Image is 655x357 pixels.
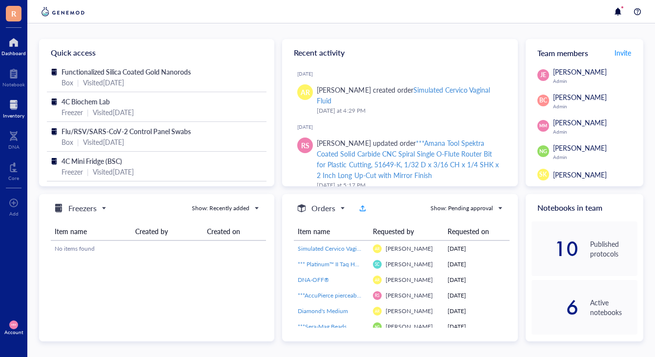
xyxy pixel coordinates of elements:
[8,128,20,150] a: DNA
[203,222,266,240] th: Created on
[290,80,510,119] a: AR[PERSON_NAME] created orderSimulated Cervico Vaginal Fluid[DATE] at 4:29 PM
[448,244,506,253] div: [DATE]
[553,143,607,153] span: [PERSON_NAME]
[311,202,335,214] h5: Orders
[61,137,73,147] div: Box
[375,246,380,251] span: AR
[553,67,607,77] span: [PERSON_NAME]
[3,97,24,119] a: Inventory
[317,138,502,180] div: [PERSON_NAME] updated order
[532,299,579,315] div: 6
[375,293,379,298] span: RS
[87,166,89,177] div: |
[386,322,433,331] span: [PERSON_NAME]
[614,48,631,58] span: Invite
[93,166,134,177] div: Visited [DATE]
[386,244,433,253] span: [PERSON_NAME]
[61,126,191,136] span: Flu/RSV/SARS-CoV-2 Control Panel Swabs
[39,39,274,66] div: Quick access
[590,239,637,258] div: Published protocols
[297,71,510,77] div: [DATE]
[298,260,365,269] a: *** Platinum™ II Taq Hot-Start DNA Polymerase
[77,77,79,88] div: |
[317,106,502,116] div: [DATE] at 4:29 PM
[2,66,25,87] a: Notebook
[553,118,607,127] span: [PERSON_NAME]
[301,87,310,98] span: AR
[61,107,83,118] div: Freezer
[386,276,433,284] span: [PERSON_NAME]
[298,291,390,299] span: ***AccuPierce pierceable foil lidding
[51,222,131,240] th: Item name
[55,244,262,253] div: No items found
[290,134,510,194] a: RS[PERSON_NAME] updated order***Amana Tool Spektra Coated Solid Carbide CNC Spiral Single O-Flute...
[61,77,73,88] div: Box
[93,107,134,118] div: Visited [DATE]
[298,307,348,315] span: Diamond's Medium
[61,97,110,106] span: 4C Biochem Lab
[553,78,637,84] div: Admin
[192,204,249,213] div: Show: Recently added
[11,7,16,20] span: R
[9,211,19,217] div: Add
[294,222,368,240] th: Item name
[8,175,19,181] div: Core
[539,147,547,155] span: NG
[298,276,365,284] a: DNA-OFF®
[282,39,517,66] div: Recent activity
[386,307,433,315] span: [PERSON_NAME]
[526,39,643,66] div: Team members
[539,96,547,105] span: BC
[375,278,380,282] span: AR
[590,297,637,317] div: Active notebooks
[448,307,506,316] div: [DATE]
[614,45,632,60] button: Invite
[539,170,547,179] span: SK
[553,103,637,109] div: Admin
[298,276,329,284] span: DNA-OFF®
[298,260,419,268] span: *** Platinum™ II Taq Hot-Start DNA Polymerase
[11,323,16,326] span: MM
[375,262,380,267] span: SC
[68,202,97,214] h5: Freezers
[386,260,433,268] span: [PERSON_NAME]
[532,241,579,257] div: 10
[61,156,122,166] span: 4C Mini Fridge (BSC)
[83,77,124,88] div: Visited [DATE]
[298,307,365,316] a: Diamond's Medium
[298,244,365,253] a: Simulated Cervico Vaginal Fluid
[87,107,89,118] div: |
[553,129,637,135] div: Admin
[375,309,380,313] span: AR
[1,50,26,56] div: Dashboard
[8,159,19,181] a: Core
[131,222,203,240] th: Created by
[448,291,506,300] div: [DATE]
[386,291,433,299] span: [PERSON_NAME]
[298,322,365,331] a: ***Sera-Mag Beads
[4,329,23,335] div: Account
[298,244,379,253] span: Simulated Cervico Vaginal Fluid
[375,325,380,329] span: NG
[77,137,79,147] div: |
[448,276,506,284] div: [DATE]
[39,6,87,18] img: genemod-logo
[448,322,506,331] div: [DATE]
[8,144,20,150] div: DNA
[526,194,643,221] div: Notebooks in team
[298,291,365,300] a: ***AccuPierce pierceable foil lidding
[298,322,347,331] span: ***Sera-Mag Beads
[2,81,25,87] div: Notebook
[369,222,444,240] th: Requested by
[301,140,309,151] span: RS
[61,166,83,177] div: Freezer
[540,71,546,79] span: JE
[553,92,607,102] span: [PERSON_NAME]
[539,123,547,129] span: MM
[444,222,510,240] th: Requested on
[83,137,124,147] div: Visited [DATE]
[553,154,637,160] div: Admin
[448,260,506,269] div: [DATE]
[1,35,26,56] a: Dashboard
